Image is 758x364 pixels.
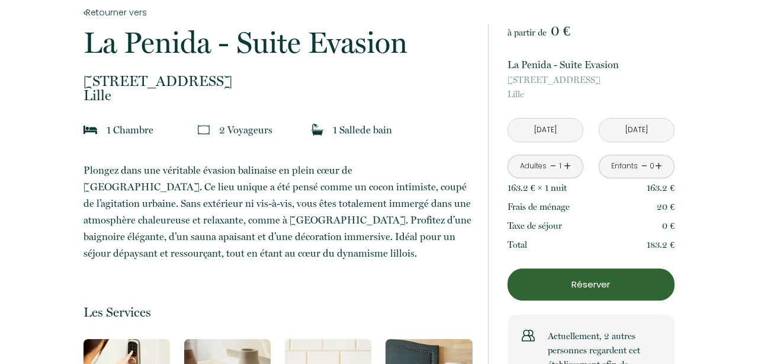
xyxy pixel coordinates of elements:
[83,6,472,19] a: Retourner vers
[647,238,675,252] p: 183.2 €
[508,269,675,301] button: Réserver
[550,157,557,175] a: -
[662,219,675,233] p: 0 €
[107,122,153,138] p: 1 Chambre
[83,162,472,261] p: Plongez dans une véritable évasion balinaise en plein cœur de [GEOGRAPHIC_DATA]. Ce lieu unique a...
[508,219,562,233] p: Taxe de séjour
[83,74,472,88] span: [STREET_ADDRESS]
[641,157,648,175] a: -
[564,157,571,175] a: +
[522,329,535,342] img: users
[508,27,547,38] span: à partir de
[83,28,472,58] p: La Penida - Suite Evasion
[333,122,392,138] p: 1 Salle de bain
[508,56,675,73] p: La Penida - Suite Evasion
[657,200,675,214] p: 20 €
[647,181,675,195] p: 163.2 €
[508,200,570,214] p: Frais de ménage
[520,161,547,172] div: Adultes
[83,304,472,320] p: Les Services
[508,73,675,87] span: [STREET_ADDRESS]
[649,161,655,172] div: 0
[512,277,670,292] p: Réserver
[83,74,472,103] p: Lille
[508,73,675,101] p: Lille
[557,161,563,172] div: 1
[655,157,662,175] a: +
[551,23,570,39] span: 0 €
[198,124,210,136] img: guests
[508,181,567,195] p: 163.2 € × 1 nuit
[219,122,272,138] p: 2 Voyageur
[508,119,583,142] input: Arrivée
[611,161,638,172] div: Enfants
[268,124,272,136] span: s
[599,119,674,142] input: Départ
[508,238,527,252] p: Total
